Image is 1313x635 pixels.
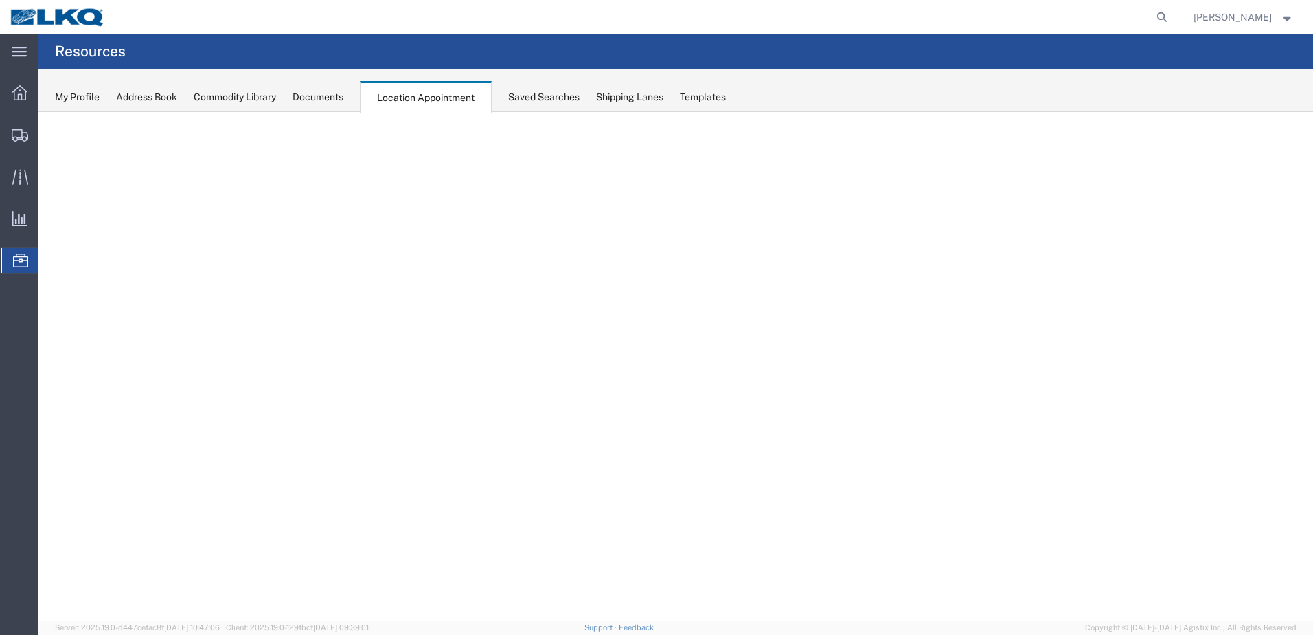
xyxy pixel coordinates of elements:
span: Copyright © [DATE]-[DATE] Agistix Inc., All Rights Reserved [1085,622,1297,634]
div: Templates [680,90,726,104]
div: Documents [293,90,343,104]
a: Feedback [619,623,654,632]
a: Support [584,623,619,632]
div: Shipping Lanes [596,90,663,104]
span: Adrienne Brown [1194,10,1272,25]
div: Address Book [116,90,177,104]
iframe: FS Legacy Container [38,112,1313,621]
span: Client: 2025.19.0-129fbcf [226,623,369,632]
span: [DATE] 10:47:06 [164,623,220,632]
div: My Profile [55,90,100,104]
span: [DATE] 09:39:01 [313,623,369,632]
button: [PERSON_NAME] [1193,9,1294,25]
div: Commodity Library [194,90,276,104]
div: Saved Searches [508,90,580,104]
img: logo [10,7,106,27]
div: Location Appointment [360,81,492,113]
h4: Resources [55,34,126,69]
span: Server: 2025.19.0-d447cefac8f [55,623,220,632]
